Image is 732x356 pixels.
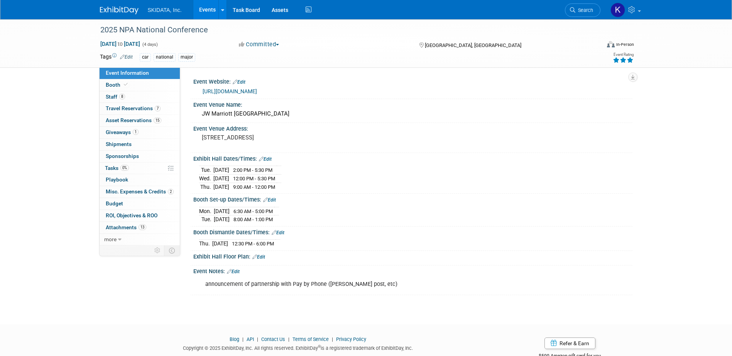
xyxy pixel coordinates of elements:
a: Travel Reservations7 [100,103,180,114]
span: 12:00 PM - 5:30 PM [233,176,275,181]
a: Edit [120,54,133,60]
span: Sponsorships [106,153,139,159]
td: [DATE] [213,175,229,183]
a: Edit [252,254,265,260]
div: announcement of partnership with Pay by Phone ([PERSON_NAME] post, etc) [200,277,548,292]
a: Edit [233,79,245,85]
span: | [240,336,245,342]
img: Kim Masoner [610,3,625,17]
span: Attachments [106,224,146,230]
div: Copyright © 2025 ExhibitDay, Inc. All rights reserved. ExhibitDay is a registered trademark of Ex... [100,343,497,352]
a: Tasks0% [100,163,180,174]
td: Tags [100,53,133,62]
span: Asset Reservations [106,117,161,123]
a: Staff8 [100,91,180,103]
a: [URL][DOMAIN_NAME] [203,88,257,94]
a: Terms of Service [292,336,329,342]
span: 9:00 AM - 12:00 PM [233,184,275,190]
span: | [255,336,260,342]
span: Event Information [106,70,149,76]
span: 0% [120,165,129,171]
a: Search [565,3,600,17]
div: Event Website: [193,76,632,86]
span: to [117,41,124,47]
td: [DATE] [212,240,228,248]
a: Edit [227,269,240,274]
span: SKIDATA, Inc. [148,7,182,13]
a: Misc. Expenses & Credits2 [100,186,180,198]
a: Giveaways1 [100,127,180,138]
span: 8:00 AM - 1:00 PM [233,217,273,222]
td: Wed. [199,175,213,183]
a: Refer & Earn [544,338,595,349]
a: Blog [230,336,239,342]
span: | [286,336,291,342]
pre: [STREET_ADDRESS] [202,134,368,141]
i: Booth reservation complete [124,82,128,87]
div: Booth Dismantle Dates/Times: [193,227,632,237]
span: 1 [133,129,139,135]
div: car [140,53,151,61]
a: Playbook [100,174,180,186]
div: In-Person [616,42,634,47]
div: national [154,53,176,61]
span: Booth [106,82,129,88]
div: Exhibit Hall Floor Plan: [193,251,632,261]
span: Budget [106,200,123,207]
td: [DATE] [214,215,230,223]
img: Format-Inperson.png [607,41,615,47]
a: ROI, Objectives & ROO [100,210,180,222]
span: Playbook [106,176,128,183]
span: ROI, Objectives & ROO [106,212,157,218]
span: (4 days) [142,42,158,47]
span: Shipments [106,141,132,147]
span: Giveaways [106,129,139,135]
button: Committed [236,40,282,49]
span: 12:30 PM - 6:00 PM [232,241,274,247]
div: Event Venue Address: [193,123,632,133]
td: [DATE] [214,207,230,215]
td: Mon. [199,207,214,215]
a: Event Information [100,67,180,79]
span: 8 [119,94,125,99]
a: more [100,234,180,245]
sup: ® [318,344,321,349]
span: | [330,336,335,342]
td: Personalize Event Tab Strip [151,245,164,255]
a: Budget [100,198,180,210]
a: Privacy Policy [336,336,366,342]
div: JW Marriott [GEOGRAPHIC_DATA] [199,108,627,120]
span: Staff [106,94,125,100]
div: Booth Set-up Dates/Times: [193,194,632,204]
a: Edit [263,197,276,203]
div: Exhibit Hall Dates/Times: [193,153,632,163]
img: ExhibitDay [100,7,139,14]
a: Edit [259,156,272,162]
span: [DATE] [DATE] [100,40,140,47]
a: Sponsorships [100,151,180,162]
span: Search [575,7,593,13]
span: 2 [168,189,174,195]
td: Thu. [199,183,213,191]
div: Event Venue Name: [193,99,632,109]
span: Tasks [105,165,129,171]
span: 7 [155,106,161,111]
a: API [247,336,254,342]
span: Travel Reservations [106,105,161,111]
a: Edit [272,230,284,235]
div: Event Format [555,40,634,52]
td: [DATE] [213,183,229,191]
span: 13 [139,224,146,230]
span: more [104,236,117,242]
div: Event Rating [613,53,634,57]
span: 2:00 PM - 5:30 PM [233,167,272,173]
a: Shipments [100,139,180,150]
td: Tue. [199,215,214,223]
span: 6:30 AM - 5:00 PM [233,208,273,214]
a: Asset Reservations15 [100,115,180,126]
span: Misc. Expenses & Credits [106,188,174,195]
td: Thu. [199,240,212,248]
a: Attachments13 [100,222,180,233]
div: Event Notes: [193,265,632,275]
div: major [178,53,195,61]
